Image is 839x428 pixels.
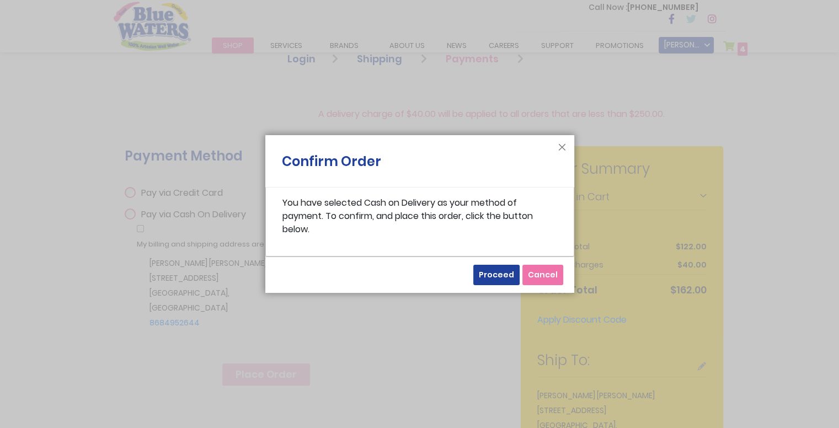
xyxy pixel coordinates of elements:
h1: Confirm Order [282,152,381,177]
p: You have selected Cash on Delivery as your method of payment. To confirm, and place this order, c... [282,196,557,236]
span: Cancel [528,269,558,280]
button: Proceed [473,265,520,285]
button: Cancel [522,265,563,285]
span: Proceed [479,269,514,280]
